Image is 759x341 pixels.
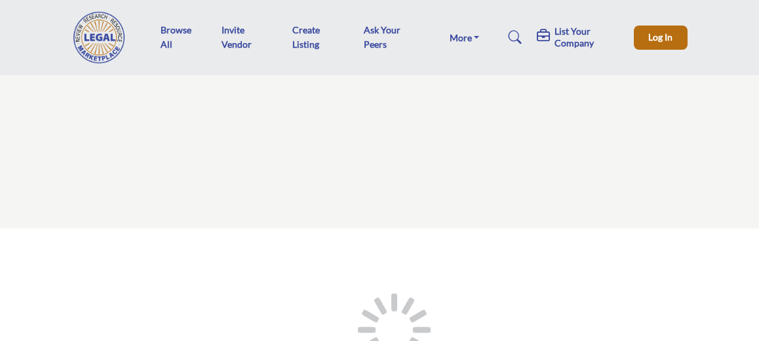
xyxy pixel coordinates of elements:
[72,11,134,63] img: Site Logo
[634,26,688,50] button: Log In
[222,24,252,50] a: Invite Vendor
[440,28,489,46] a: More
[292,24,320,50] a: Create Listing
[648,31,672,43] span: Log In
[161,24,191,50] a: Browse All
[537,26,624,49] div: List Your Company
[555,26,624,49] h5: List Your Company
[496,27,530,48] a: Search
[364,24,400,50] a: Ask Your Peers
